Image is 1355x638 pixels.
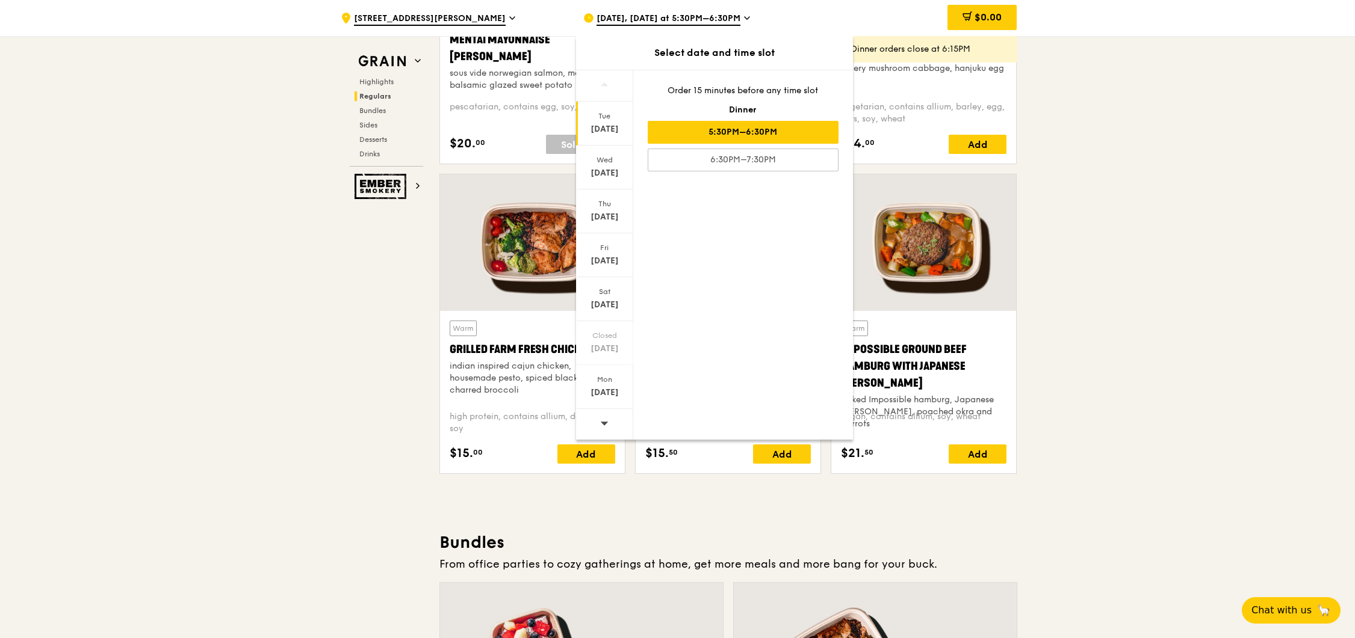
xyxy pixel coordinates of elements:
[1316,603,1331,618] span: 🦙
[648,85,839,97] div: Order 15 minutes before any time slot
[578,111,631,121] div: Tue
[578,243,631,253] div: Fri
[841,101,1006,125] div: vegetarian, contains allium, barley, egg, nuts, soy, wheat
[359,106,386,115] span: Bundles
[578,287,631,296] div: Sat
[355,51,410,72] img: Grain web logo
[975,11,1002,23] span: $0.00
[354,13,506,26] span: [STREET_ADDRESS][PERSON_NAME]
[578,343,631,355] div: [DATE]
[578,155,631,165] div: Wed
[359,121,377,129] span: Sides
[597,13,740,26] span: [DATE], [DATE] at 5:30PM–6:30PM
[669,447,678,457] span: 50
[648,104,839,116] div: Dinner
[1251,603,1312,618] span: Chat with us
[473,447,483,457] span: 00
[578,123,631,135] div: [DATE]
[841,321,868,336] div: Warm
[546,135,615,154] div: Sold out
[578,211,631,223] div: [DATE]
[648,121,839,144] div: 5:30PM–6:30PM
[578,375,631,384] div: Mon
[450,67,615,91] div: sous vide norwegian salmon, mentaiko, balsamic glazed sweet potato
[359,92,391,100] span: Regulars
[578,199,631,209] div: Thu
[949,444,1006,464] div: Add
[476,138,485,147] span: 00
[864,447,873,457] span: 50
[439,556,1017,572] div: From office parties to cozy gatherings at home, get more meals and more bang for your buck.
[355,174,410,199] img: Ember Smokery web logo
[865,138,875,147] span: 00
[450,31,615,65] div: Mentai Mayonnaise [PERSON_NAME]
[578,299,631,311] div: [DATE]
[753,444,811,464] div: Add
[841,411,1006,435] div: vegan, contains allium, soy, wheat
[578,331,631,340] div: Closed
[576,46,853,60] div: Select date and time slot
[841,341,1006,391] div: Impossible Ground Beef Hamburg with Japanese [PERSON_NAME]
[557,444,615,464] div: Add
[949,135,1006,154] div: Add
[841,394,1006,430] div: baked Impossible hamburg, Japanese [PERSON_NAME], poached okra and carrots
[450,444,473,462] span: $15.
[359,78,394,86] span: Highlights
[851,43,1008,55] div: Dinner orders close at 6:15PM
[450,411,615,435] div: high protein, contains allium, dairy, nuts, soy
[578,255,631,267] div: [DATE]
[578,167,631,179] div: [DATE]
[450,321,477,336] div: Warm
[1242,597,1341,624] button: Chat with us🦙
[359,135,387,144] span: Desserts
[450,135,476,153] span: $20.
[841,135,865,153] span: $14.
[648,149,839,171] div: 6:30PM–7:30PM
[578,387,631,399] div: [DATE]
[359,150,380,158] span: Drinks
[841,444,864,462] span: $21.
[645,444,669,462] span: $15.
[450,101,615,125] div: pescatarian, contains egg, soy, wheat
[439,532,1017,553] h3: Bundles
[450,360,615,396] div: indian inspired cajun chicken, housemade pesto, spiced black rice, charred broccoli
[450,341,615,358] div: Grilled Farm Fresh Chicken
